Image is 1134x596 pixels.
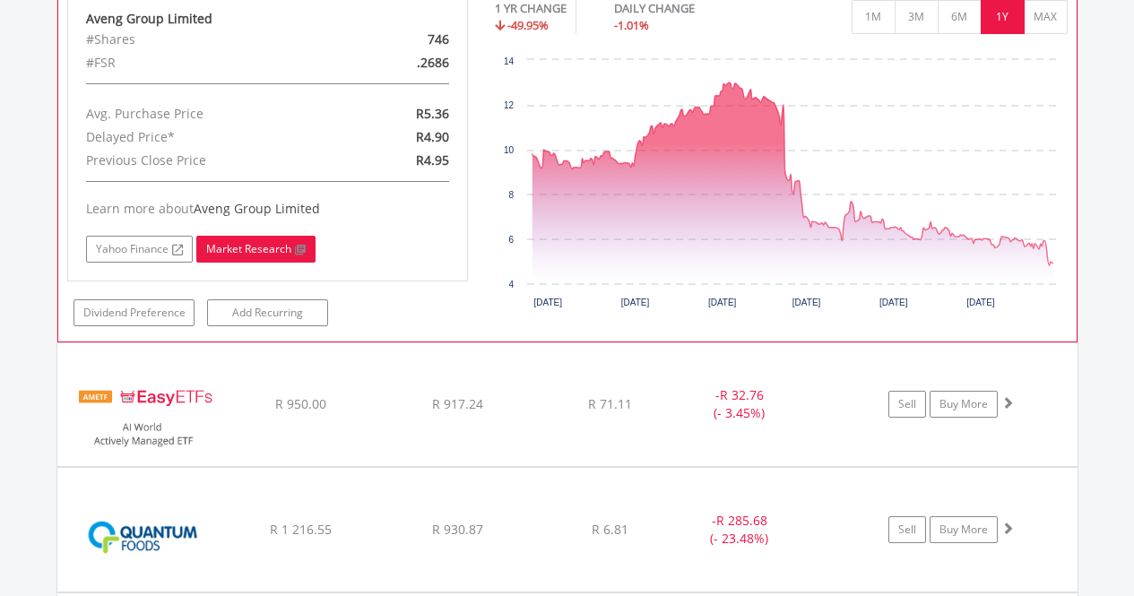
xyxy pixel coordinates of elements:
a: Buy More [930,391,998,418]
svg: Interactive chart [495,51,1067,320]
text: 6 [508,235,514,245]
a: Market Research [196,236,316,263]
div: - (- 3.45%) [672,386,808,422]
div: Previous Close Price [73,149,333,172]
span: R4.90 [416,128,449,145]
span: R 930.87 [432,521,483,538]
span: -1.01% [614,17,649,33]
span: R 1 216.55 [270,521,332,538]
span: R 950.00 [275,395,326,412]
text: [DATE] [966,298,995,307]
div: #FSR [73,51,333,74]
span: R4.95 [416,151,449,168]
text: 8 [508,190,514,200]
span: R 6.81 [592,521,628,538]
div: Avg. Purchase Price [73,102,333,125]
div: Delayed Price* [73,125,333,149]
text: [DATE] [621,298,650,307]
div: - (- 23.48%) [672,512,808,548]
span: -49.95% [507,17,549,33]
img: EQU.ZA.QFH.png [66,490,221,587]
div: 746 [333,28,463,51]
text: 12 [504,100,515,110]
text: 4 [508,280,514,289]
text: [DATE] [534,298,563,307]
span: R 32.76 [720,386,764,403]
span: R 285.68 [716,512,767,529]
a: Yahoo Finance [86,236,193,263]
text: [DATE] [708,298,737,307]
div: .2686 [333,51,463,74]
span: Aveng Group Limited [194,200,320,217]
div: #Shares [73,28,333,51]
text: 10 [504,145,515,155]
div: Aveng Group Limited [86,10,450,28]
text: [DATE] [879,298,908,307]
a: Dividend Preference [74,299,195,326]
span: R 71.11 [588,395,632,412]
span: R 917.24 [432,395,483,412]
img: EQU.ZA.EASYAI.png [66,366,221,462]
span: R5.36 [416,105,449,122]
text: [DATE] [792,298,821,307]
text: 14 [504,56,515,66]
div: Chart. Highcharts interactive chart. [495,51,1068,320]
a: Sell [888,391,926,418]
a: Buy More [930,516,998,543]
a: Add Recurring [207,299,328,326]
div: Learn more about [86,200,450,218]
a: Sell [888,516,926,543]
